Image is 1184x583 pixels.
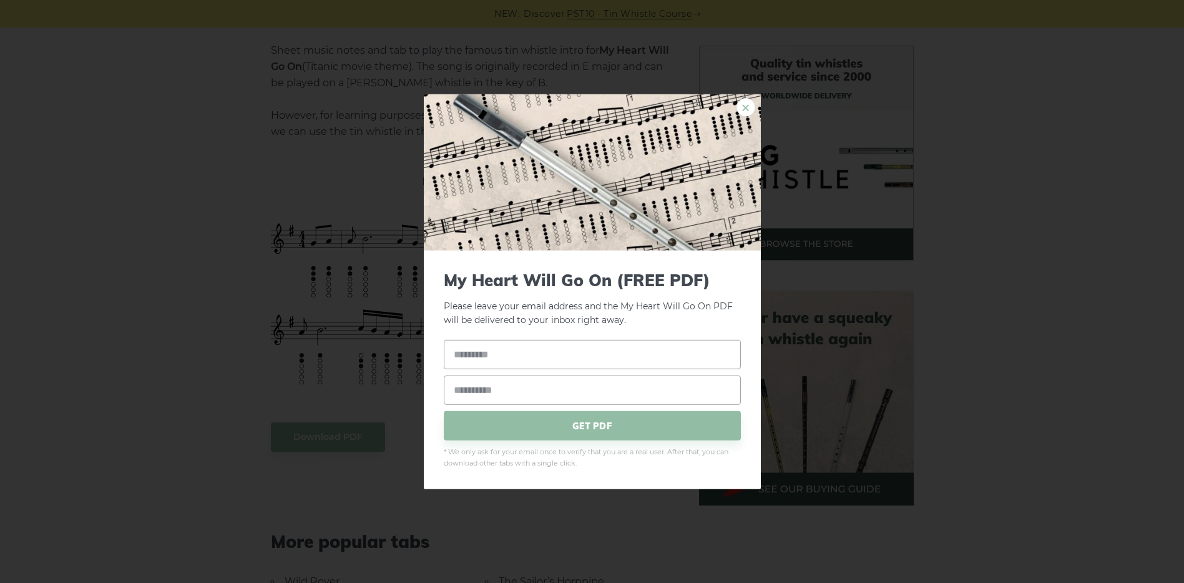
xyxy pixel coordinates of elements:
img: Tin Whistle Tab Preview [424,94,761,250]
p: Please leave your email address and the My Heart Will Go On PDF will be delivered to your inbox r... [444,270,741,327]
span: GET PDF [444,411,741,441]
span: My Heart Will Go On (FREE PDF) [444,270,741,289]
span: * We only ask for your email once to verify that you are a real user. After that, you can downloa... [444,447,741,469]
a: × [736,97,755,116]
